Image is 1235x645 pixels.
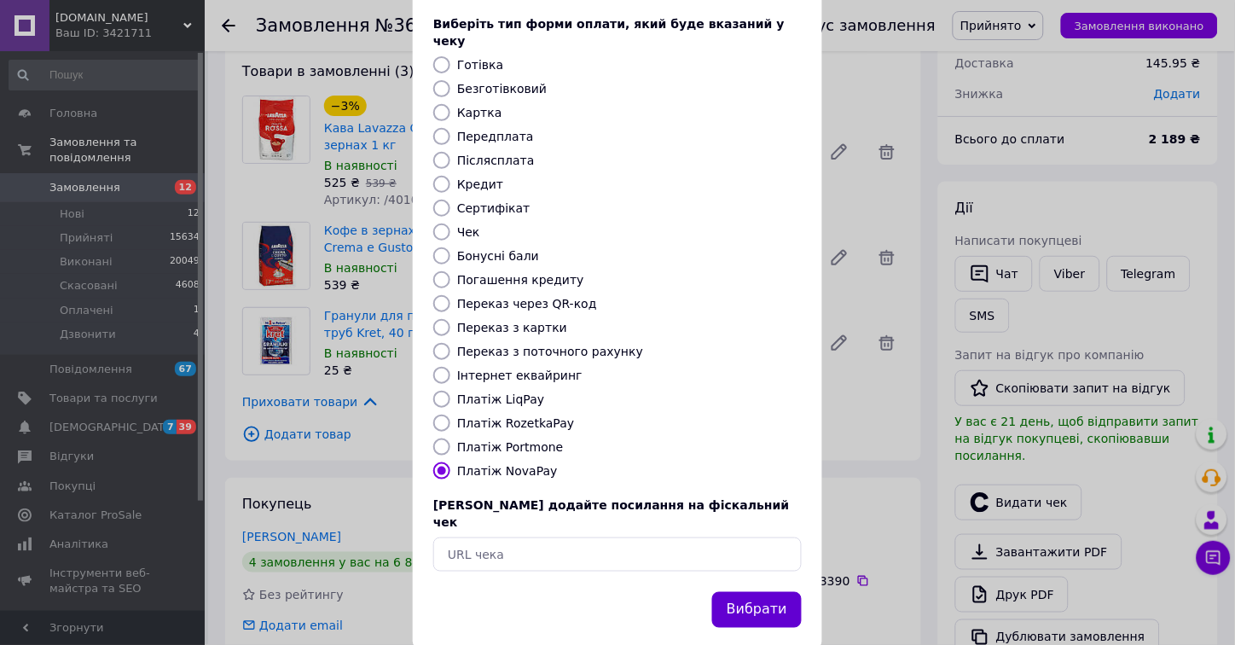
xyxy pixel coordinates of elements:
label: Бонусні бали [457,249,539,263]
label: Інтернет еквайринг [457,369,583,382]
label: Переказ з картки [457,321,567,334]
label: Готівка [457,58,503,72]
label: Кредит [457,177,503,191]
label: Передплата [457,130,534,143]
label: Переказ через QR-код [457,297,597,311]
label: Безготівковий [457,82,547,96]
input: URL чека [433,537,802,572]
label: Платіж Portmone [457,440,564,454]
label: Картка [457,106,502,119]
span: Виберіть тип форми оплати, який буде вказаний у чеку [433,17,785,48]
label: Платіж NovaPay [457,464,558,478]
label: Післясплата [457,154,535,167]
label: Погашення кредиту [457,273,584,287]
button: Вибрати [712,592,802,629]
label: Сертифікат [457,201,531,215]
label: Платіж LiqPay [457,392,544,406]
span: [PERSON_NAME] додайте посилання на фіскальний чек [433,498,790,529]
label: Чек [457,225,480,239]
label: Переказ з поточного рахунку [457,345,643,358]
label: Платіж RozetkaPay [457,416,574,430]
